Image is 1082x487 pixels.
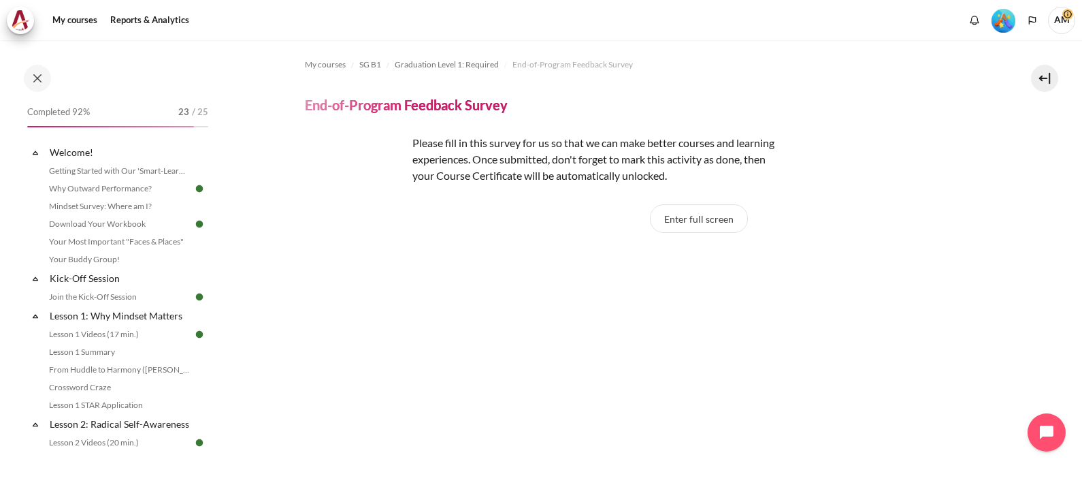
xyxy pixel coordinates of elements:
[178,106,189,119] span: 23
[193,328,206,341] img: Done
[11,10,30,31] img: Architeck
[395,57,499,73] a: Graduation Level 1: Required
[29,418,42,431] span: Collapse
[991,9,1015,33] img: Level #5
[193,437,206,449] img: Done
[305,96,508,114] h4: End-of-Program Feedback Survey
[45,216,193,232] a: Download Your Workbook
[305,135,781,184] p: Please fill in this survey for us so that we can make better courses and learning experiences. On...
[359,59,381,71] span: SG B1
[991,7,1015,33] div: Level #5
[48,307,193,325] a: Lesson 1: Why Mindset Matters
[1048,7,1075,34] a: User menu
[359,57,381,73] a: SG B1
[512,59,633,71] span: End-of-Program Feedback Survey
[305,135,407,237] img: df
[45,344,193,360] a: Lesson 1 Summary
[964,10,985,31] div: Show notification window with no new notifications
[27,126,194,127] div: 92%
[305,59,346,71] span: My courses
[45,163,193,179] a: Getting Started with Our 'Smart-Learning' Platform
[45,234,193,250] a: Your Most Important "Faces & Places"
[192,106,208,119] span: / 25
[193,291,206,303] img: Done
[986,7,1021,33] a: Level #5
[48,415,193,433] a: Lesson 2: Radical Self-Awareness
[45,251,193,268] a: Your Buddy Group!
[48,7,102,34] a: My courses
[105,7,194,34] a: Reports & Analytics
[650,204,748,233] button: Enter full screen
[305,57,346,73] a: My courses
[45,362,193,378] a: From Huddle to Harmony ([PERSON_NAME]'s Story)
[45,435,193,451] a: Lesson 2 Videos (20 min.)
[29,309,42,323] span: Collapse
[45,198,193,215] a: Mindset Survey: Where am I?
[305,54,985,76] nav: Navigation bar
[29,272,42,285] span: Collapse
[193,218,206,230] img: Done
[29,146,42,159] span: Collapse
[45,180,193,197] a: Why Outward Performance?
[45,326,193,343] a: Lesson 1 Videos (17 min.)
[45,379,193,396] a: Crossword Craze
[395,59,499,71] span: Graduation Level 1: Required
[1048,7,1075,34] span: AM
[1022,10,1043,31] button: Languages
[48,269,193,287] a: Kick-Off Session
[48,143,193,161] a: Welcome!
[45,289,193,305] a: Join the Kick-Off Session
[512,57,633,73] a: End-of-Program Feedback Survey
[7,7,41,34] a: Architeck Architeck
[27,106,90,119] span: Completed 92%
[193,183,206,195] img: Done
[45,397,193,413] a: Lesson 1 STAR Application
